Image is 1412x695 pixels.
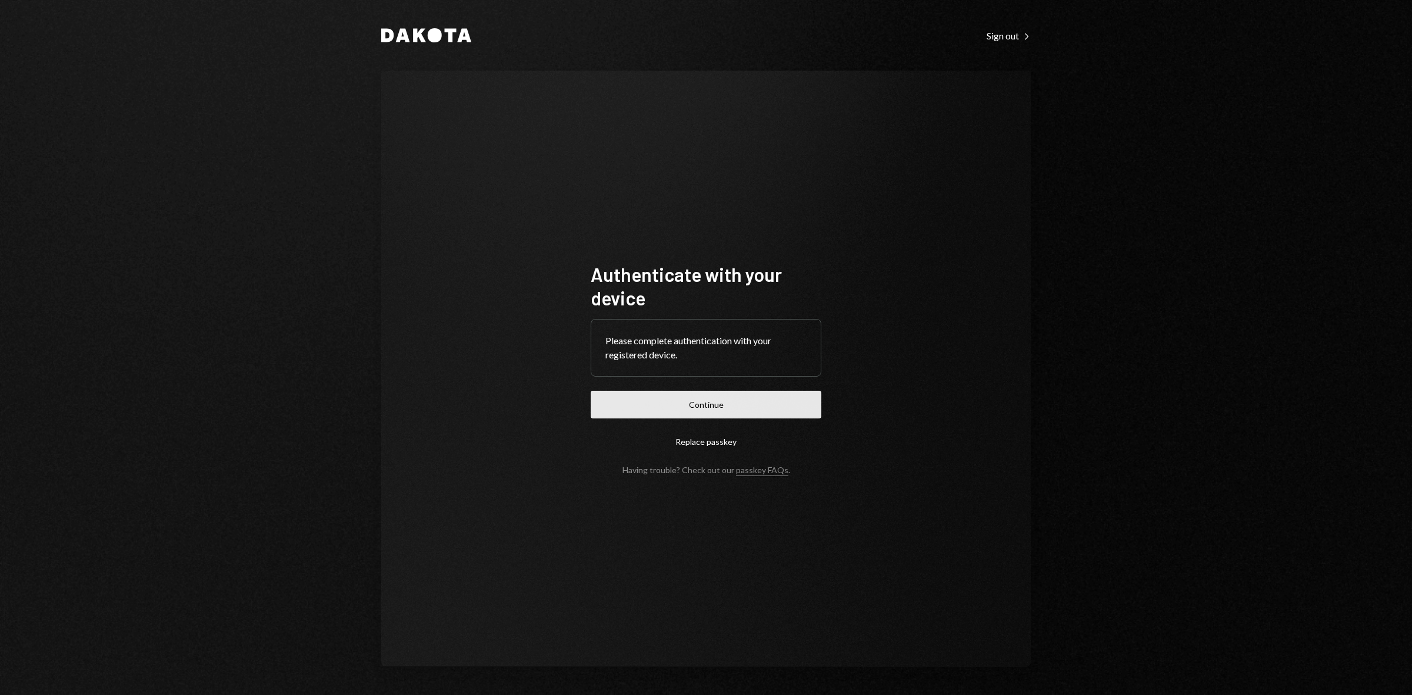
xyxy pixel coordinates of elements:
div: Sign out [987,30,1031,42]
a: passkey FAQs [736,465,788,476]
h1: Authenticate with your device [591,262,821,310]
div: Please complete authentication with your registered device. [605,334,807,362]
a: Sign out [987,29,1031,42]
button: Continue [591,391,821,418]
button: Replace passkey [591,428,821,455]
div: Having trouble? Check out our . [622,465,790,475]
